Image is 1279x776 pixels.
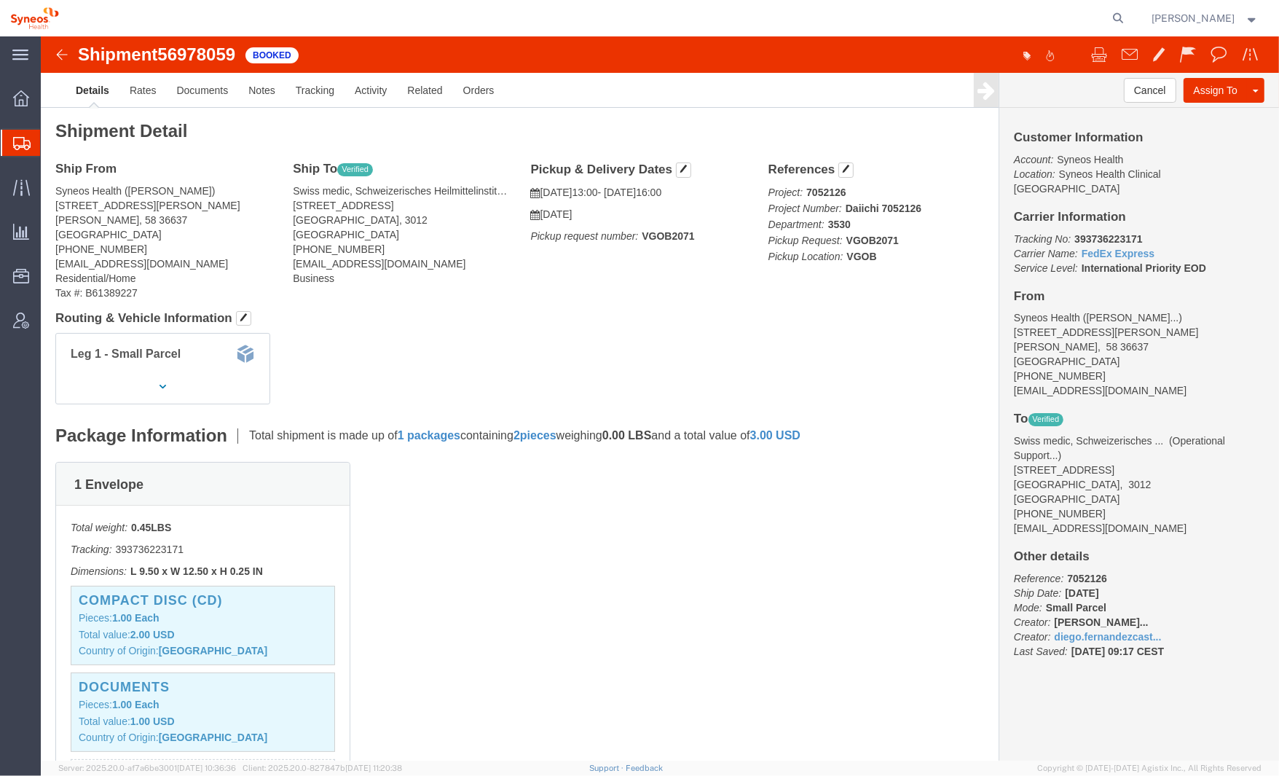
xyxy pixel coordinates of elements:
[589,764,626,772] a: Support
[58,764,236,772] span: Server: 2025.20.0-af7a6be3001
[177,764,236,772] span: [DATE] 10:36:36
[10,7,59,29] img: logo
[345,764,402,772] span: [DATE] 11:20:38
[626,764,663,772] a: Feedback
[1152,10,1235,26] span: Raquel Ramirez Garcia
[1037,762,1262,775] span: Copyright © [DATE]-[DATE] Agistix Inc., All Rights Reserved
[243,764,402,772] span: Client: 2025.20.0-827847b
[41,36,1279,761] iframe: FS Legacy Container
[1152,9,1259,27] button: [PERSON_NAME]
